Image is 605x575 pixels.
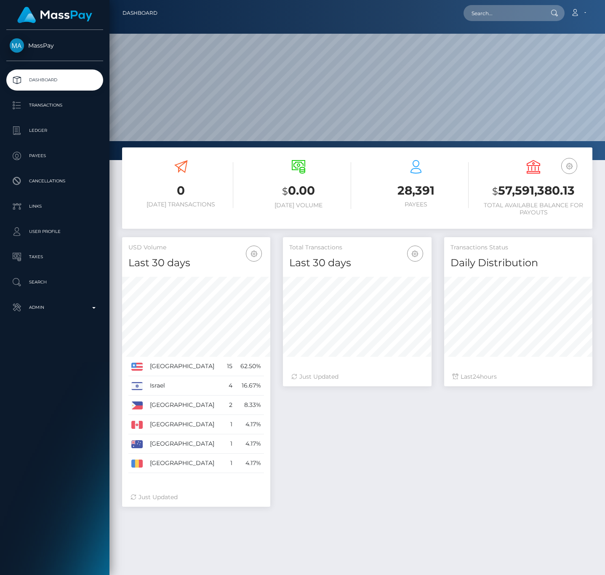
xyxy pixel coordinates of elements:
[223,454,235,473] td: 1
[131,440,143,448] img: AU.png
[291,372,423,381] div: Just Updated
[6,145,103,166] a: Payees
[10,99,100,112] p: Transactions
[289,256,425,270] h4: Last 30 days
[223,357,235,376] td: 15
[450,256,586,270] h4: Daily Distribution
[147,357,223,376] td: [GEOGRAPHIC_DATA]
[235,434,264,454] td: 4.17%
[282,185,288,197] small: $
[131,401,143,409] img: PH.png
[453,372,584,381] div: Last hours
[235,357,264,376] td: 62.50%
[246,202,351,209] h6: [DATE] Volume
[10,175,100,187] p: Cancellations
[10,38,24,53] img: MassPay
[6,95,103,116] a: Transactions
[131,421,143,428] img: CA.png
[128,201,233,208] h6: [DATE] Transactions
[481,182,586,200] h3: 57,591,380.13
[147,415,223,434] td: [GEOGRAPHIC_DATA]
[464,5,543,21] input: Search...
[473,373,480,380] span: 24
[223,376,235,396] td: 4
[235,376,264,396] td: 16.67%
[364,182,469,199] h3: 28,391
[128,256,264,270] h4: Last 30 days
[223,396,235,415] td: 2
[10,124,100,137] p: Ledger
[450,243,586,252] h5: Transactions Status
[10,276,100,289] p: Search
[10,150,100,162] p: Payees
[223,415,235,434] td: 1
[6,246,103,267] a: Taxes
[289,243,425,252] h5: Total Transactions
[235,415,264,434] td: 4.17%
[6,70,103,91] a: Dashboard
[364,201,469,208] h6: Payees
[128,243,264,252] h5: USD Volume
[10,225,100,238] p: User Profile
[10,251,100,263] p: Taxes
[128,182,233,199] h3: 0
[6,196,103,217] a: Links
[6,171,103,192] a: Cancellations
[147,434,223,454] td: [GEOGRAPHIC_DATA]
[131,382,143,390] img: IL.png
[147,376,223,396] td: Israel
[6,221,103,242] a: User Profile
[6,272,103,293] a: Search
[147,396,223,415] td: [GEOGRAPHIC_DATA]
[131,460,143,467] img: RO.png
[492,185,498,197] small: $
[10,200,100,213] p: Links
[235,454,264,473] td: 4.17%
[10,74,100,86] p: Dashboard
[235,396,264,415] td: 8.33%
[123,4,157,22] a: Dashboard
[481,202,586,216] h6: Total Available Balance for Payouts
[131,363,143,370] img: US.png
[223,434,235,454] td: 1
[17,7,92,23] img: MassPay Logo
[6,120,103,141] a: Ledger
[10,301,100,314] p: Admin
[6,297,103,318] a: Admin
[246,182,351,200] h3: 0.00
[147,454,223,473] td: [GEOGRAPHIC_DATA]
[131,493,262,502] div: Just Updated
[6,42,103,49] span: MassPay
